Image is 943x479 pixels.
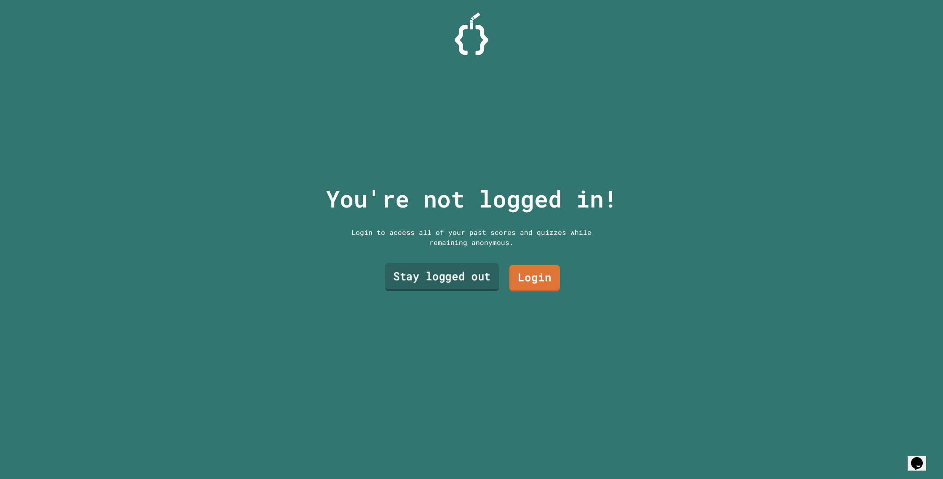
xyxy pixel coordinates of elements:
[509,265,560,291] a: Login
[326,181,618,216] p: You're not logged in!
[908,445,935,471] iframe: chat widget
[345,227,598,247] div: Login to access all of your past scores and quizzes while remaining anonymous.
[385,263,499,291] a: Stay logged out
[455,13,488,55] img: Logo.svg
